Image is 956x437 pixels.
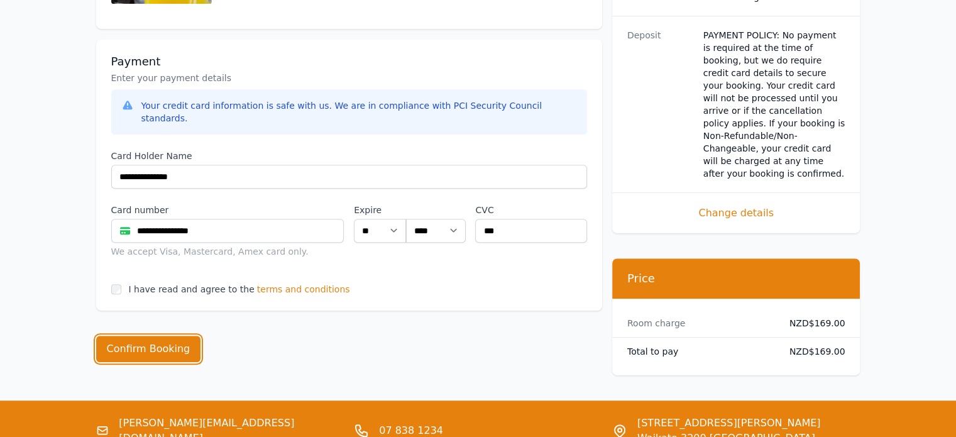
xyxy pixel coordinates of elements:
[111,204,344,216] label: Card number
[627,317,769,329] dt: Room charge
[111,54,587,69] h3: Payment
[354,204,406,216] label: Expire
[96,336,201,362] button: Confirm Booking
[257,283,350,296] span: terms and conditions
[779,345,845,358] dd: NZD$169.00
[627,206,845,221] span: Change details
[129,284,255,294] label: I have read and agree to the
[627,345,769,358] dt: Total to pay
[779,317,845,329] dd: NZD$169.00
[141,99,577,124] div: Your credit card information is safe with us. We are in compliance with PCI Security Council stan...
[637,416,821,431] span: [STREET_ADDRESS][PERSON_NAME]
[627,271,845,286] h3: Price
[406,204,465,216] label: .
[111,72,587,84] p: Enter your payment details
[475,204,586,216] label: CVC
[703,29,845,180] dd: PAYMENT POLICY: No payment is required at the time of booking, but we do require credit card deta...
[627,29,693,180] dt: Deposit
[111,150,587,162] label: Card Holder Name
[111,245,344,258] div: We accept Visa, Mastercard, Amex card only.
